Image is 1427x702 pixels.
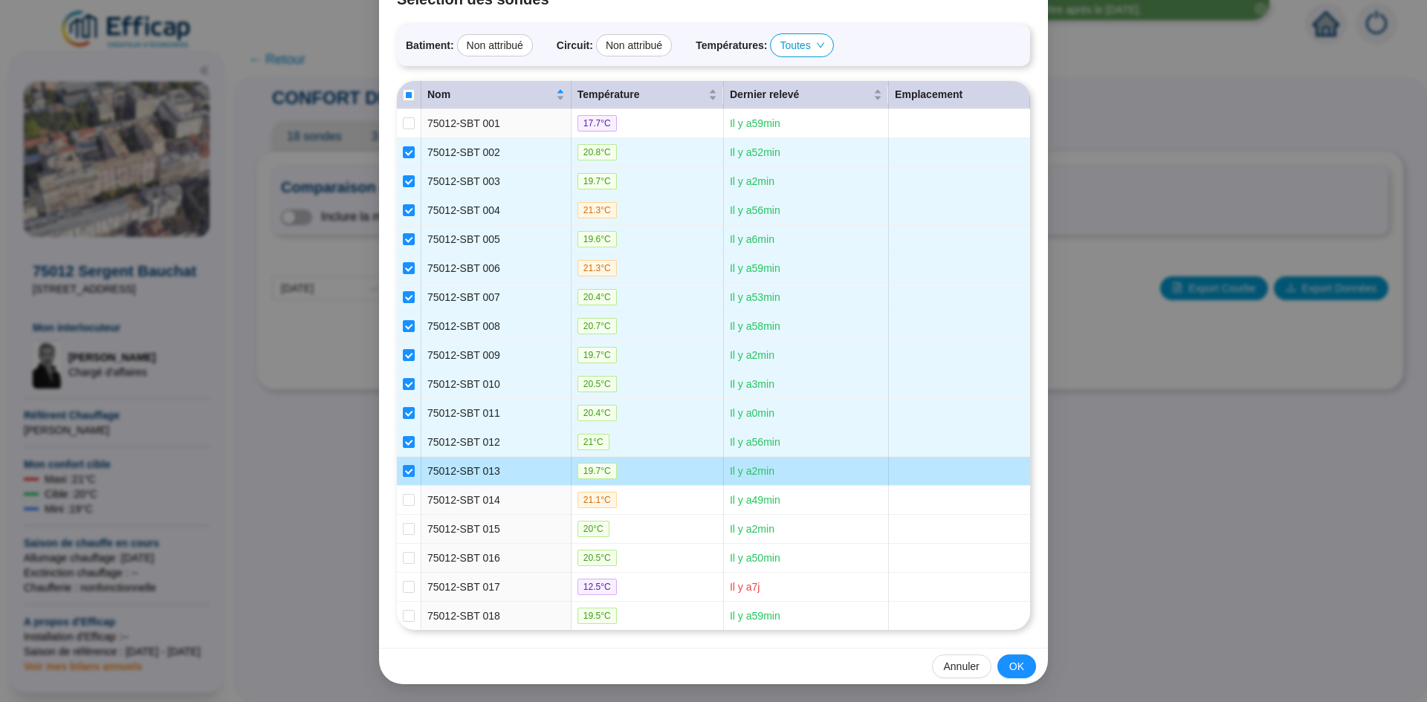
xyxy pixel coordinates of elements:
td: 75012-SBT 007 [421,283,572,312]
span: 19.6 °C [577,231,617,247]
span: Il y a 0 min [730,407,774,419]
th: Température [572,81,724,109]
span: 19.7 °C [577,173,617,189]
span: 21.3 °C [577,202,617,218]
span: Dernier relevé [730,87,870,103]
span: 19.7 °C [577,347,617,363]
span: Il y a 52 min [730,146,780,158]
td: 75012-SBT 018 [421,602,572,630]
div: Emplacement [895,87,1023,103]
span: Il y a 58 min [730,320,780,332]
span: Batiment : [406,38,454,53]
span: 21.3 °C [577,260,617,276]
span: Il y a 56 min [730,436,780,448]
td: 75012-SBT 013 [421,457,572,486]
span: 12.5 °C [577,579,617,595]
span: Annuler [944,659,980,675]
span: Nom [427,87,553,103]
td: 75012-SBT 016 [421,544,572,573]
th: Dernier relevé [724,81,889,109]
td: 75012-SBT 014 [421,486,572,515]
span: Il y a 53 min [730,291,780,303]
span: Il y a 2 min [730,349,774,361]
span: Circuit : [557,38,593,53]
span: Il y a 56 min [730,204,780,216]
td: 75012-SBT 002 [421,138,572,167]
span: Il y a 2 min [730,175,774,187]
span: Il y a 7 j [730,581,760,593]
td: 75012-SBT 003 [421,167,572,196]
span: Températures : [696,38,767,53]
span: 21 °C [577,434,609,450]
span: Il y a 59 min [730,117,780,129]
span: Il y a 3 min [730,378,774,390]
th: Nom [421,81,572,109]
td: 75012-SBT 011 [421,399,572,428]
span: Il y a 6 min [730,233,774,245]
span: Il y a 50 min [730,552,780,564]
td: 75012-SBT 005 [421,225,572,254]
span: 20.5 °C [577,550,617,566]
span: Il y a 59 min [730,610,780,622]
span: Il y a 59 min [730,262,780,274]
td: 75012-SBT 001 [421,109,572,138]
span: 20.7 °C [577,318,617,334]
button: Annuler [932,654,991,678]
span: 20.5 °C [577,376,617,392]
td: 75012-SBT 009 [421,341,572,370]
span: Il y a 49 min [730,494,780,506]
td: 75012-SBT 004 [421,196,572,225]
span: Il y a 2 min [730,465,774,477]
span: 20.8 °C [577,144,617,160]
div: Non attribué [596,34,672,56]
td: 75012-SBT 015 [421,515,572,544]
span: 20.4 °C [577,289,617,305]
span: 20.4 °C [577,405,617,421]
span: 19.7 °C [577,463,617,479]
td: 75012-SBT 017 [421,573,572,602]
span: 19.5 °C [577,608,617,624]
span: Toutes [780,34,823,56]
span: Il y a 2 min [730,523,774,535]
span: OK [1009,659,1024,675]
span: 21.1 °C [577,492,617,508]
td: 75012-SBT 008 [421,312,572,341]
td: 75012-SBT 010 [421,370,572,399]
span: Température [577,87,705,103]
td: 75012-SBT 012 [421,428,572,457]
td: 75012-SBT 006 [421,254,572,283]
span: 20 °C [577,521,609,537]
span: down [816,41,825,50]
span: 17.7 °C [577,115,617,131]
button: OK [997,654,1036,678]
div: Non attribué [457,34,533,56]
